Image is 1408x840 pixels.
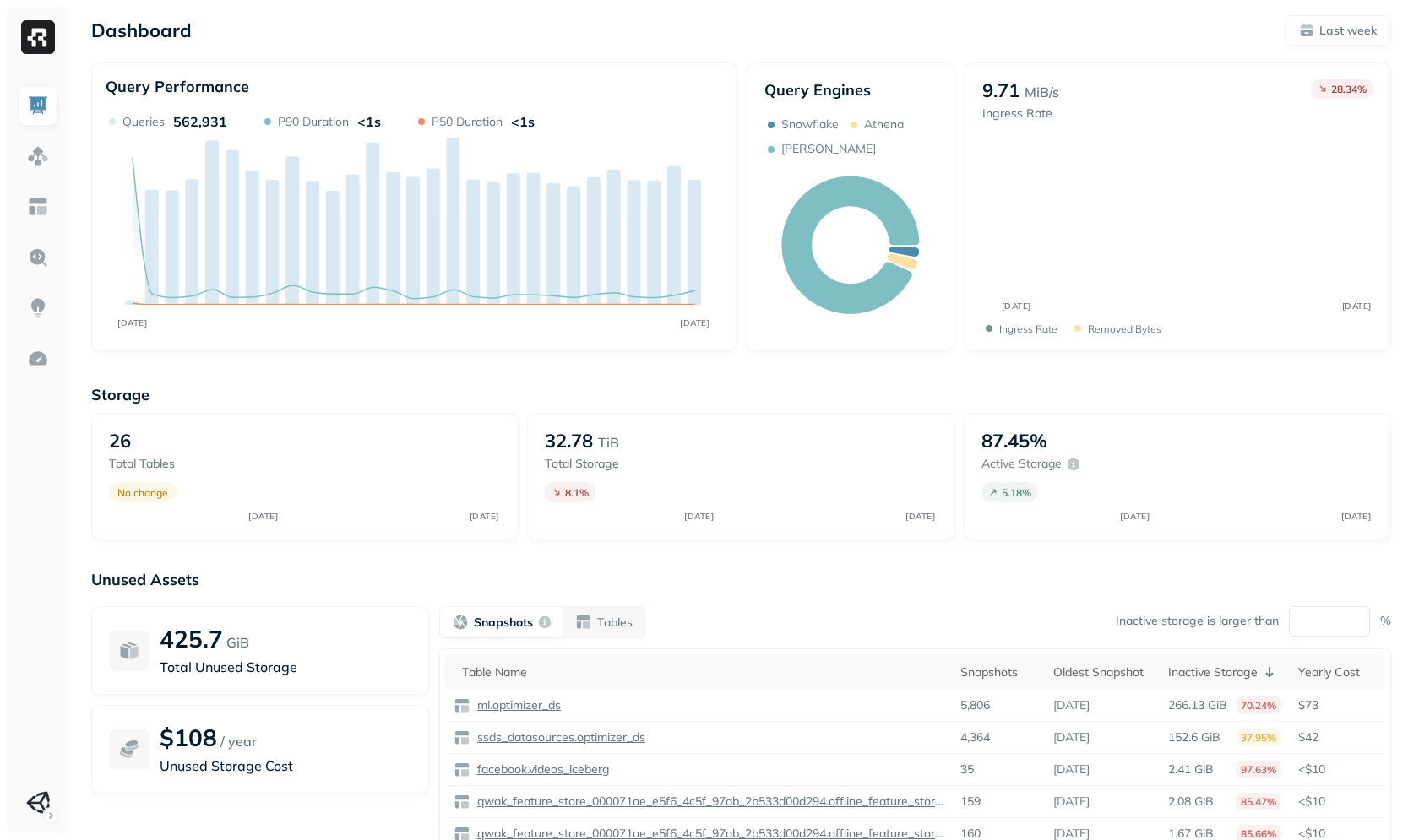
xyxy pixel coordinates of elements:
button: Last week [1285,15,1391,46]
p: 8.1 % [565,486,589,499]
p: 2.41 GiB [1168,761,1214,778]
p: Ingress Rate [982,106,1059,122]
tspan: [DATE] [680,317,709,328]
tspan: [DATE] [248,511,278,521]
p: P90 Duration [278,114,349,130]
p: Unused Assets [91,570,1391,589]
p: Total storage [545,456,682,472]
p: 37.95% [1236,729,1281,746]
p: [DATE] [1053,761,1090,778]
p: 562,931 [173,113,227,130]
a: facebook.videos_iceberg [470,761,610,778]
tspan: [DATE] [1341,511,1371,521]
p: <1s [357,113,381,130]
tspan: [DATE] [470,511,499,521]
p: facebook.videos_iceberg [474,761,610,778]
p: Athena [864,117,904,133]
p: 32.78 [545,429,593,453]
p: / year [220,731,257,751]
tspan: [DATE] [905,511,935,521]
a: ml.optimizer_ds [470,697,561,713]
p: $42 [1298,729,1377,745]
p: 70.24% [1236,696,1281,714]
img: Insights [27,297,49,319]
p: <$10 [1298,761,1377,778]
p: Tables [597,615,633,631]
p: Snowflake [781,117,839,133]
div: Table Name [462,664,943,680]
p: No change [117,486,168,499]
img: Ryft [21,20,55,54]
p: Inactive Storage [1168,664,1258,680]
p: 28.34 % [1331,83,1367,95]
p: Storage [91,385,1391,404]
p: ssds_datasources.optimizer_ds [474,729,645,745]
p: 35 [960,761,974,778]
p: 97.63% [1236,761,1281,778]
p: ml.optimizer_ds [474,697,561,713]
p: Active storage [981,456,1062,472]
img: Query Explorer [27,247,49,268]
p: [DATE] [1053,729,1090,745]
p: Unused Storage Cost [160,756,411,776]
p: qwak_feature_store_000071ae_e5f6_4c5f_97ab_2b533d00d294.offline_feature_store_arpumizer_user_leve... [474,794,943,810]
img: Dashboard [27,95,49,117]
img: table [454,761,470,778]
p: 152.6 GiB [1168,729,1220,745]
p: 5,806 [960,697,990,713]
img: Asset Explorer [27,196,49,218]
p: Query Engines [764,80,938,100]
p: 4,364 [960,729,990,745]
p: Query Performance [106,77,249,96]
p: Removed bytes [1088,322,1161,335]
p: Total tables [109,456,247,472]
tspan: [DATE] [1002,301,1031,312]
tspan: [DATE] [1121,511,1150,521]
p: Queries [122,114,165,130]
p: <1s [511,113,535,130]
p: Ingress Rate [999,322,1057,335]
img: table [454,729,470,746]
div: Yearly Cost [1298,664,1377,680]
a: qwak_feature_store_000071ae_e5f6_4c5f_97ab_2b533d00d294.offline_feature_store_arpumizer_user_leve... [470,794,943,810]
p: Total Unused Storage [160,657,411,677]
p: TiB [598,432,619,453]
p: $73 [1298,697,1377,713]
p: MiB/s [1025,82,1059,102]
p: <$10 [1298,794,1377,810]
img: Optimization [27,348,49,370]
p: 266.13 GiB [1168,697,1227,713]
tspan: [DATE] [684,511,714,521]
p: 87.45% [981,429,1047,453]
img: Assets [27,145,49,167]
p: 5.18 % [1002,486,1031,499]
img: table [454,697,470,714]
p: P50 Duration [432,114,503,130]
p: 9.71 [982,79,1019,102]
p: Inactive storage is larger than [1116,613,1279,629]
p: Snapshots [474,615,533,631]
a: ssds_datasources.optimizer_ds [470,729,645,745]
div: Oldest Snapshot [1053,664,1150,680]
p: % [1380,613,1391,629]
p: 26 [109,429,131,453]
p: Dashboard [91,19,192,42]
p: $108 [160,723,217,752]
img: table [454,794,470,810]
img: Unity [26,791,50,815]
p: [DATE] [1053,697,1090,713]
p: 425.7 [160,624,223,653]
p: 85.47% [1236,793,1281,810]
tspan: [DATE] [1342,301,1372,312]
p: 159 [960,794,981,810]
p: [DATE] [1053,794,1090,810]
p: Last week [1319,23,1377,39]
p: [PERSON_NAME] [781,141,876,157]
p: GiB [226,632,249,653]
tspan: [DATE] [117,317,147,328]
p: 2.08 GiB [1168,794,1214,810]
div: Snapshots [960,664,1036,680]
